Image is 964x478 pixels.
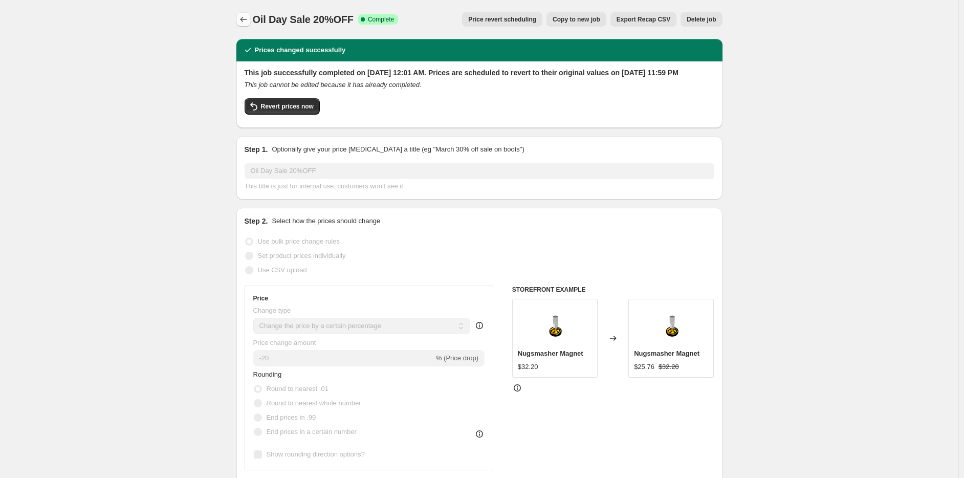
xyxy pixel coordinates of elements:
[617,15,670,24] span: Export Recap CSV
[267,399,361,407] span: Round to nearest whole number
[651,305,692,345] img: NugsmasherMagnet_1_80x.png
[253,350,434,366] input: -15
[546,12,606,27] button: Copy to new job
[245,98,320,115] button: Revert prices now
[245,68,714,78] h2: This job successfully completed on [DATE] 12:01 AM. Prices are scheduled to revert to their origi...
[258,237,340,245] span: Use bulk price change rules
[462,12,542,27] button: Price revert scheduling
[253,339,316,346] span: Price change amount
[261,102,314,111] span: Revert prices now
[518,350,583,357] span: Nugsmasher Magnet
[659,362,679,372] strike: $32.20
[267,450,365,458] span: Show rounding direction options?
[681,12,722,27] button: Delete job
[534,305,575,345] img: NugsmasherMagnet_1_80x.png
[253,371,282,378] span: Rounding
[253,294,268,302] h3: Price
[267,385,328,393] span: Round to nearest .01
[245,182,403,190] span: This title is just for internal use, customers won't see it
[474,320,485,331] div: help
[267,414,316,421] span: End prices in .99
[368,15,394,24] span: Complete
[610,12,676,27] button: Export Recap CSV
[245,81,422,89] i: This job cannot be edited because it has already completed.
[253,14,354,25] span: Oil Day Sale 20%OFF
[236,12,251,27] button: Price change jobs
[245,144,268,155] h2: Step 1.
[258,252,346,259] span: Set product prices individually
[436,354,478,362] span: % (Price drop)
[255,45,346,55] h2: Prices changed successfully
[245,216,268,226] h2: Step 2.
[634,350,699,357] span: Nugsmasher Magnet
[267,428,357,436] span: End prices in a certain number
[258,266,307,274] span: Use CSV upload
[634,362,654,372] div: $25.76
[687,15,716,24] span: Delete job
[253,307,291,314] span: Change type
[245,163,714,179] input: 30% off holiday sale
[553,15,600,24] span: Copy to new job
[518,362,538,372] div: $32.20
[468,15,536,24] span: Price revert scheduling
[272,144,524,155] p: Optionally give your price [MEDICAL_DATA] a title (eg "March 30% off sale on boots")
[272,216,380,226] p: Select how the prices should change
[512,286,714,294] h6: STOREFRONT EXAMPLE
